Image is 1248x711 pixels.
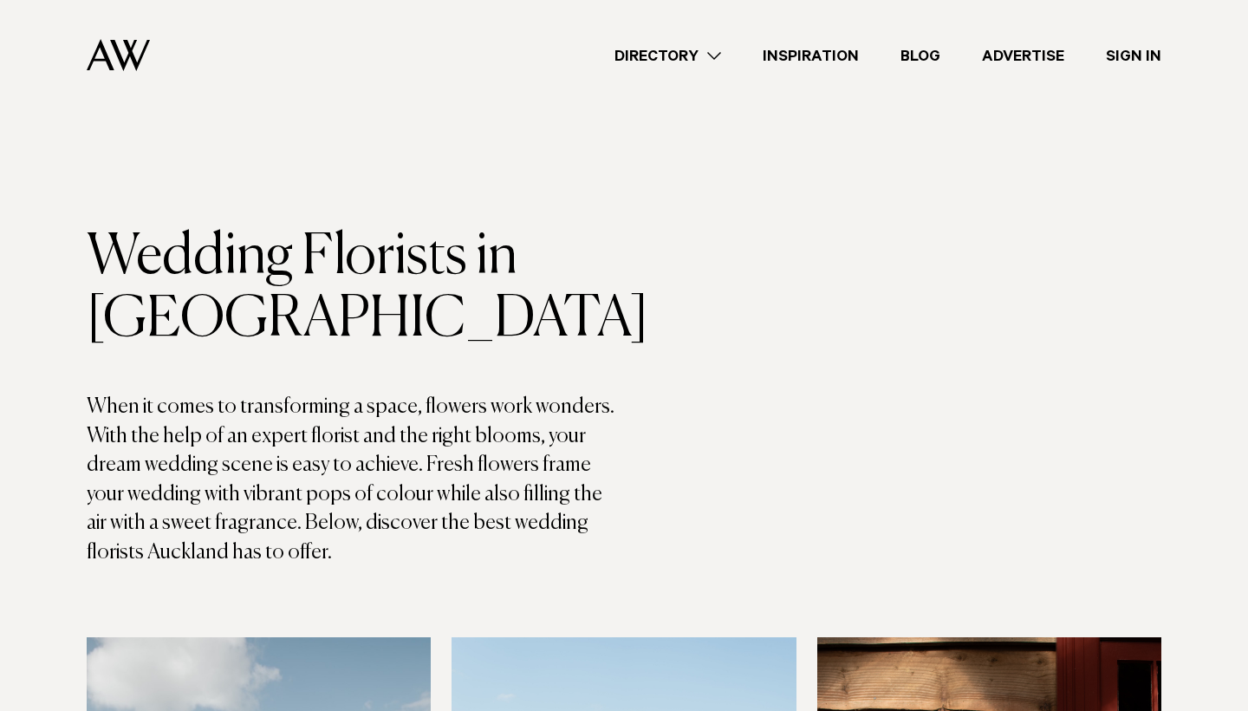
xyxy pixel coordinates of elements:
a: Sign In [1085,44,1182,68]
a: Inspiration [742,44,880,68]
a: Advertise [961,44,1085,68]
a: Directory [594,44,742,68]
img: Auckland Weddings Logo [87,39,150,71]
a: Blog [880,44,961,68]
p: When it comes to transforming a space, flowers work wonders. With the help of an expert florist a... [87,393,624,568]
h1: Wedding Florists in [GEOGRAPHIC_DATA] [87,226,624,351]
